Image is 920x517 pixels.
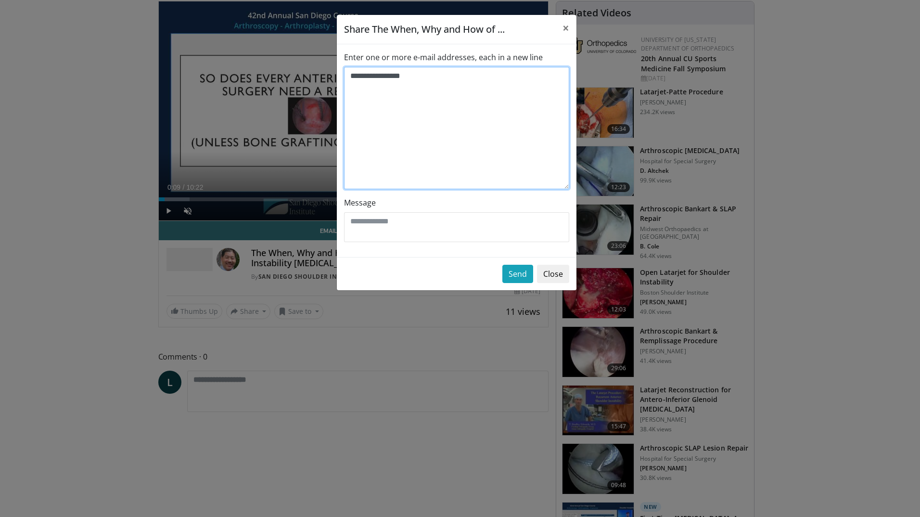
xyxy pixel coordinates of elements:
[344,52,543,63] label: Enter one or more e-mail addresses, each in a new line
[502,265,533,283] button: Send
[344,197,376,208] label: Message
[537,265,569,283] button: Close
[562,20,569,36] span: ×
[344,22,505,37] h5: Share The When, Why and How of ...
